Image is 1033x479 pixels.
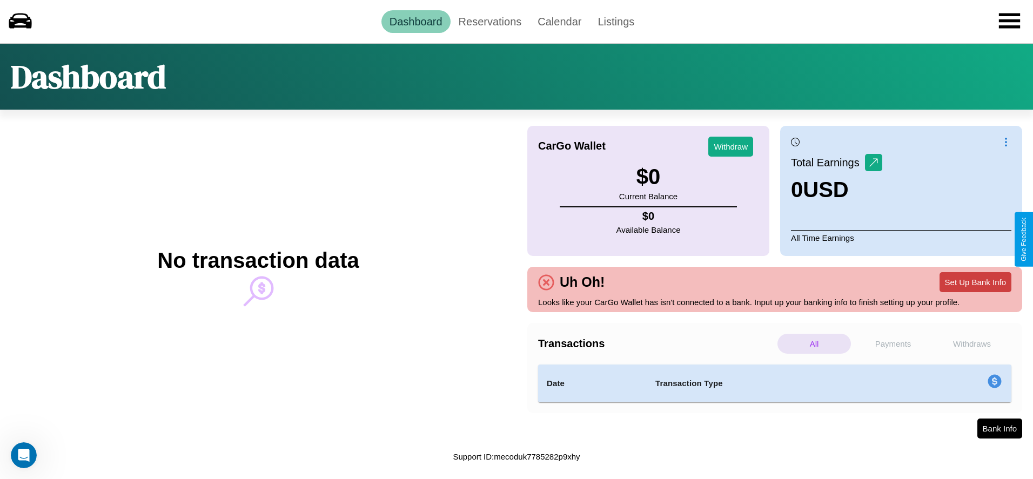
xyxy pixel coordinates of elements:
[619,189,678,204] p: Current Balance
[554,274,610,290] h4: Uh Oh!
[451,10,530,33] a: Reservations
[935,334,1009,354] p: Withdraws
[538,365,1011,402] table: simple table
[977,419,1022,438] button: Bank Info
[616,210,681,222] h4: $ 0
[616,222,681,237] p: Available Balance
[791,153,865,172] p: Total Earnings
[529,10,589,33] a: Calendar
[453,449,580,464] p: Support ID: mecoduk7785282p9xhy
[11,55,166,99] h1: Dashboard
[619,165,678,189] h3: $ 0
[157,248,359,273] h2: No transaction data
[655,377,900,390] h4: Transaction Type
[589,10,642,33] a: Listings
[777,334,851,354] p: All
[538,140,606,152] h4: CarGo Wallet
[791,230,1011,245] p: All Time Earnings
[940,272,1011,292] button: Set Up Bank Info
[791,178,882,202] h3: 0 USD
[11,442,37,468] iframe: Intercom live chat
[856,334,930,354] p: Payments
[381,10,451,33] a: Dashboard
[538,295,1011,309] p: Looks like your CarGo Wallet has isn't connected to a bank. Input up your banking info to finish ...
[547,377,638,390] h4: Date
[538,338,775,350] h4: Transactions
[1020,218,1028,261] div: Give Feedback
[708,137,753,157] button: Withdraw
